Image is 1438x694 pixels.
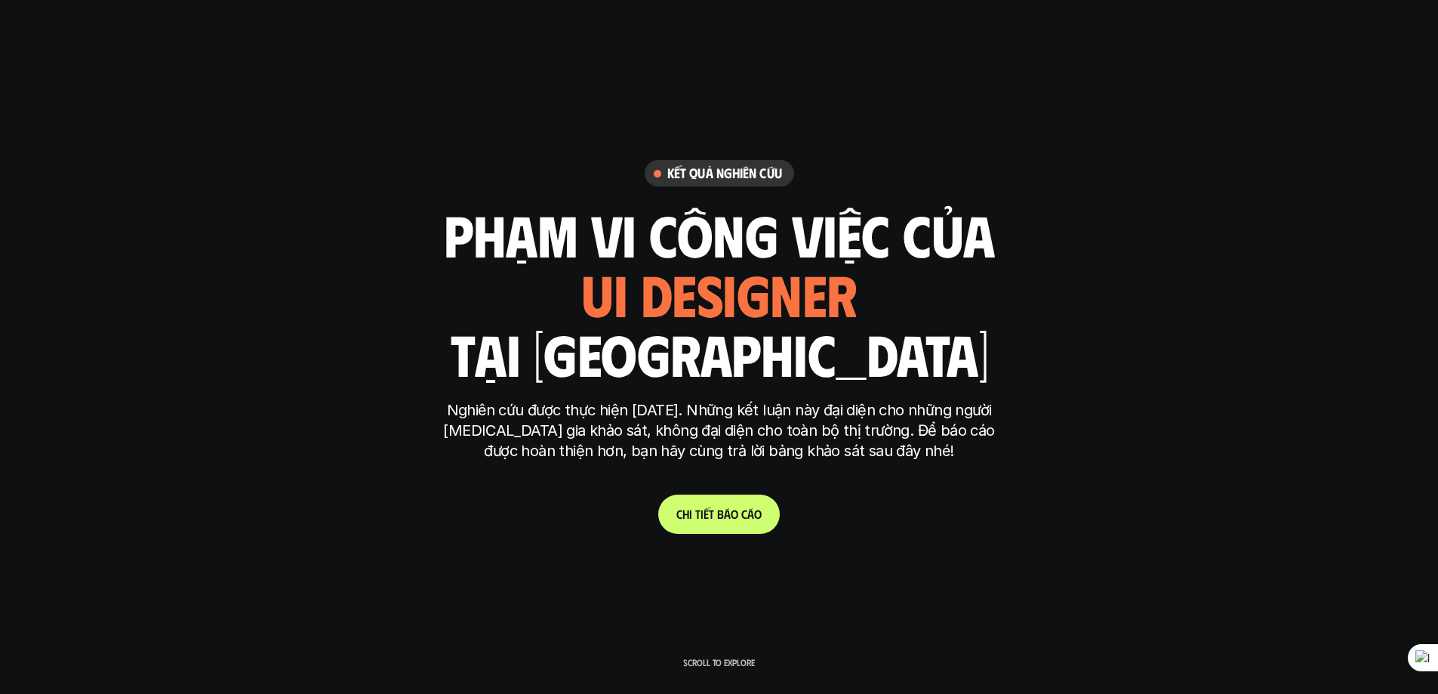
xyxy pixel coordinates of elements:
[658,495,780,534] a: Chitiếtbáocáo
[667,165,782,182] h6: Kết quả nghiên cứu
[683,657,755,668] p: Scroll to explore
[682,507,689,521] span: h
[444,202,995,266] h1: phạm vi công việc của
[731,507,738,521] span: o
[701,507,704,521] span: i
[695,507,701,521] span: t
[450,322,988,385] h1: tại [GEOGRAPHIC_DATA]
[741,507,747,521] span: c
[717,507,724,521] span: b
[436,400,1002,461] p: Nghiên cứu được thực hiện [DATE]. Những kết luận này đại diện cho những người [MEDICAL_DATA] gia ...
[754,507,762,521] span: o
[704,507,709,521] span: ế
[689,507,692,521] span: i
[724,507,731,521] span: á
[676,507,682,521] span: C
[709,507,714,521] span: t
[747,507,754,521] span: á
